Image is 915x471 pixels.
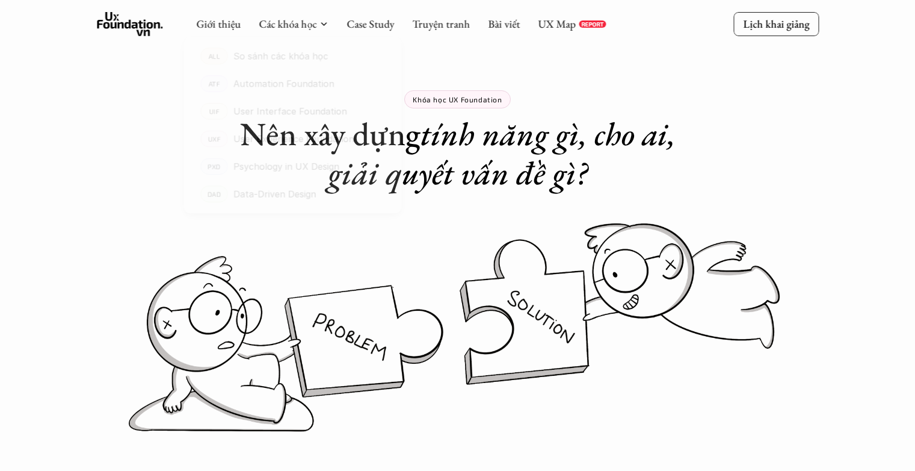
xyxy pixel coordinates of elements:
[412,17,470,31] a: Truyện tranh
[743,17,809,31] p: Lịch khai giảng
[259,17,316,31] a: Các khóa học
[347,17,394,31] a: Case Study
[581,20,603,28] p: REPORT
[579,20,606,28] a: REPORT
[196,17,241,31] a: Giới thiệu
[733,12,819,36] a: Lịch khai giảng
[413,95,502,104] p: Khóa học UX Foundation
[488,17,520,31] a: Bài viết
[538,17,576,31] a: UX Map
[328,113,683,194] em: tính năng gì, cho ai, giải quyết vấn đề gì?
[217,114,698,193] h1: Nên xây dựng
